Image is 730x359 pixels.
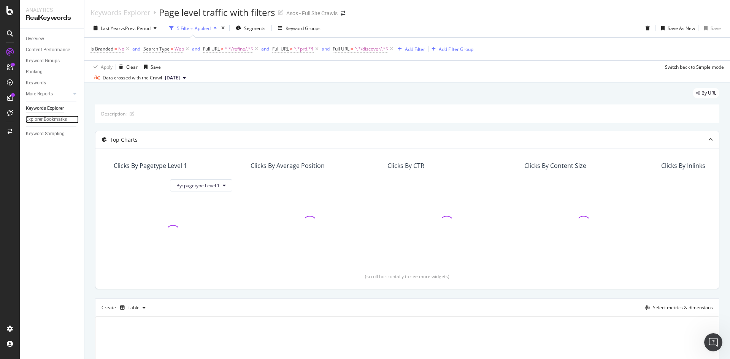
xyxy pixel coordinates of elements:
[221,46,224,52] span: ≠
[26,90,71,98] a: More Reports
[341,11,345,16] div: arrow-right-arrow-left
[387,162,424,169] div: Clicks By CTR
[704,333,722,351] iframe: Intercom live chat
[322,45,330,52] button: and
[333,46,349,52] span: Full URL
[220,24,226,32] div: times
[90,8,150,17] a: Keywords Explorer
[90,61,113,73] button: Apply
[26,130,79,138] a: Keyword Sampling
[26,115,67,123] div: Explorer Bookmarks
[662,61,724,73] button: Switch back to Simple mode
[272,46,289,52] span: Full URL
[701,22,721,34] button: Save
[192,45,200,52] button: and
[286,9,338,17] div: Asos - Full Site Crawls
[121,25,151,32] span: vs Prev. Period
[351,46,353,52] span: =
[143,46,170,52] span: Search Type
[166,22,220,34] button: 5 Filters Applied
[354,44,388,54] span: ^.*/discover/.*$
[26,115,79,123] a: Explorer Bookmarks
[428,44,473,54] button: Add Filter Group
[26,79,79,87] a: Keywords
[116,61,138,73] button: Clear
[711,25,721,32] div: Save
[26,130,65,138] div: Keyword Sampling
[118,44,124,54] span: No
[101,25,121,32] span: Last Year
[203,46,220,52] span: Full URL
[395,44,425,54] button: Add Filter
[693,88,719,98] div: legacy label
[653,304,713,311] div: Select metrics & dimensions
[261,46,269,52] div: and
[286,25,321,32] div: Keyword Groups
[661,162,705,169] div: Clicks By Inlinks
[114,46,117,52] span: =
[642,303,713,312] button: Select metrics & dimensions
[132,46,140,52] div: and
[658,22,695,34] button: Save As New
[665,64,724,70] div: Switch back to Simple mode
[439,46,473,52] div: Add Filter Group
[261,45,269,52] button: and
[26,35,44,43] div: Overview
[26,35,79,43] a: Overview
[117,302,149,314] button: Table
[225,44,253,54] span: ^.*/refine/.*$
[162,73,189,82] button: [DATE]
[103,74,162,81] div: Data crossed with the Crawl
[101,111,127,117] div: Description:
[322,46,330,52] div: and
[26,46,79,54] a: Content Performance
[175,44,184,54] span: Web
[114,162,187,169] div: Clicks By pagetype Level 1
[668,25,695,32] div: Save As New
[110,136,138,144] div: Top Charts
[101,64,113,70] div: Apply
[524,162,586,169] div: Clicks By Content Size
[251,162,325,169] div: Clicks By Average Position
[233,22,268,34] button: Segments
[102,302,149,314] div: Create
[26,79,46,87] div: Keywords
[26,46,70,54] div: Content Performance
[26,104,64,112] div: Keywords Explorer
[26,68,43,76] div: Ranking
[177,25,211,32] div: 5 Filters Applied
[128,305,140,310] div: Table
[26,14,78,22] div: RealKeywords
[192,46,200,52] div: and
[275,22,324,34] button: Keyword Groups
[405,46,425,52] div: Add Filter
[290,46,293,52] span: ≠
[151,64,161,70] div: Save
[171,46,173,52] span: =
[26,104,79,112] a: Keywords Explorer
[90,46,113,52] span: Is Branded
[176,182,220,189] span: By: pagetype Level 1
[26,68,79,76] a: Ranking
[105,273,710,280] div: (scroll horizontally to see more widgets)
[90,22,160,34] button: Last YearvsPrev. Period
[26,57,60,65] div: Keyword Groups
[126,64,138,70] div: Clear
[26,90,53,98] div: More Reports
[26,57,79,65] a: Keyword Groups
[701,91,716,95] span: By URL
[159,6,275,19] div: Page level traffic with filters
[244,25,265,32] span: Segments
[132,45,140,52] button: and
[141,61,161,73] button: Save
[165,74,180,81] span: 2025 Sep. 16th
[170,179,232,191] button: By: pagetype Level 1
[26,6,78,14] div: Analytics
